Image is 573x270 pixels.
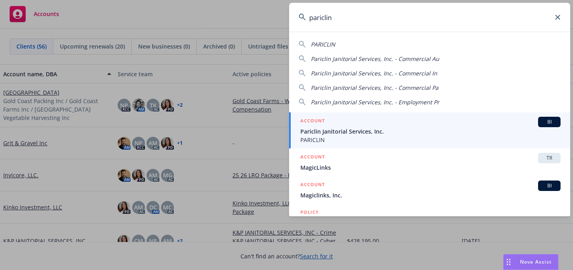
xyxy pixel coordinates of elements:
[541,182,557,189] span: BI
[300,127,561,136] span: Pariclin Janitorial Services, Inc.
[503,254,559,270] button: Nova Assist
[289,112,570,148] a: ACCOUNTBIPariclin Janitorial Services, Inc.PARICLIN
[504,254,514,270] div: Drag to move
[289,148,570,176] a: ACCOUNTTRMagicLinks
[289,204,570,238] a: POLICY
[300,208,319,216] h5: POLICY
[520,258,552,265] span: Nova Assist
[300,181,325,190] h5: ACCOUNT
[289,3,570,32] input: Search...
[311,84,438,91] span: Pariclin Janitorial Services, Inc. - Commercial Pa
[311,98,439,106] span: Pariclin Janitorial Services, Inc. - Employment Pr
[300,136,561,144] span: PARICLIN
[300,117,325,126] h5: ACCOUNT
[300,163,561,172] span: MagicLinks
[541,154,557,162] span: TR
[289,176,570,204] a: ACCOUNTBIMagiclinks, Inc.
[311,41,335,48] span: PARICLIN
[311,55,439,63] span: Pariclin Janitorial Services, Inc. - Commercial Au
[300,191,561,199] span: Magiclinks, Inc.
[541,118,557,126] span: BI
[300,153,325,162] h5: ACCOUNT
[311,69,437,77] span: Pariclin Janitorial Services, Inc. - Commercial In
